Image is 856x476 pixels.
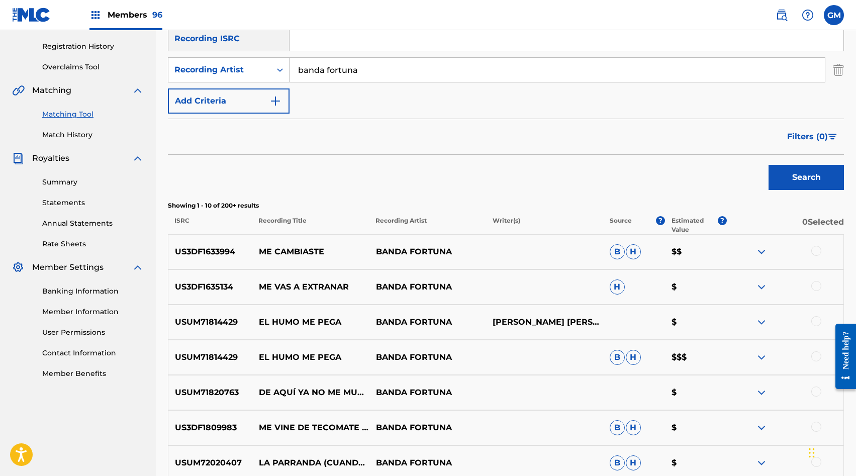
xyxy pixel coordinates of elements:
img: expand [755,351,768,363]
span: H [610,279,625,295]
span: Royalties [32,152,69,164]
img: Top Rightsholders [89,9,102,21]
p: Showing 1 - 10 of 200+ results [168,201,844,210]
a: Summary [42,177,144,187]
span: 96 [152,10,162,20]
img: expand [755,281,768,293]
p: Writer(s) [486,216,603,234]
span: ? [656,216,665,225]
span: H [626,244,641,259]
a: Overclaims Tool [42,62,144,72]
p: BANDA FORTUNA [369,281,486,293]
img: expand [755,316,768,328]
div: Recording Artist [174,64,265,76]
p: Source [610,216,632,234]
a: User Permissions [42,327,144,338]
p: $ [664,422,726,434]
p: Estimated Value [672,216,718,234]
span: Member Settings [32,261,104,273]
p: BANDA FORTUNA [369,422,486,434]
p: ME VINE DE TECOMATE (EN VIVO) [252,422,369,434]
p: US3DF1635134 [168,281,252,293]
span: B [610,455,625,470]
img: search [776,9,788,21]
div: Widget de chat [806,428,856,476]
p: ME CAMBIASTE [252,246,369,258]
span: ? [718,216,727,225]
p: $$ [664,246,726,258]
button: Filters (0) [781,124,844,149]
iframe: Resource Center [828,316,856,397]
p: $$$ [664,351,726,363]
p: EL HUMO ME PEGA [252,316,369,328]
a: Match History [42,130,144,140]
img: expand [755,387,768,399]
p: BANDA FORTUNA [369,316,486,328]
p: DE AQUÍ YA NO ME MUEVO [252,387,369,399]
img: expand [132,84,144,97]
p: BANDA FORTUNA [369,351,486,363]
a: Member Benefits [42,368,144,379]
div: User Menu [824,5,844,25]
p: EL HUMO ME PEGA [252,351,369,363]
img: Royalties [12,152,24,164]
a: Rate Sheets [42,239,144,249]
p: ISRC [168,216,252,234]
a: Statements [42,198,144,208]
button: Add Criteria [168,88,290,114]
p: BANDA FORTUNA [369,457,486,469]
a: Registration History [42,41,144,52]
img: help [802,9,814,21]
iframe: Chat Widget [806,428,856,476]
p: BANDA FORTUNA [369,387,486,399]
p: [PERSON_NAME] [PERSON_NAME] [486,316,603,328]
p: LA PARRANDA (CUANDO ME GUSTA EL GUSTO) [252,457,369,469]
img: expand [132,152,144,164]
a: Banking Information [42,286,144,297]
p: US3DF1809983 [168,422,252,434]
a: Annual Statements [42,218,144,229]
p: USUM71814429 [168,351,252,363]
img: 9d2ae6d4665cec9f34b9.svg [269,95,281,107]
p: BANDA FORTUNA [369,246,486,258]
p: USUM71820763 [168,387,252,399]
p: ME VAS A EXTRANAR [252,281,369,293]
img: MLC Logo [12,8,51,22]
div: Arrastrar [809,438,815,468]
p: $ [664,281,726,293]
p: USUM71814429 [168,316,252,328]
img: expand [132,261,144,273]
a: Member Information [42,307,144,317]
img: expand [755,422,768,434]
a: Contact Information [42,348,144,358]
button: Search [769,165,844,190]
p: $ [664,316,726,328]
p: Recording Artist [369,216,486,234]
span: B [610,420,625,435]
img: filter [828,134,837,140]
img: expand [755,246,768,258]
div: Help [798,5,818,25]
img: Member Settings [12,261,24,273]
p: $ [664,457,726,469]
p: USUM72020407 [168,457,252,469]
span: B [610,244,625,259]
span: B [610,350,625,365]
span: H [626,350,641,365]
img: Matching [12,84,25,97]
span: Filters ( 0 ) [787,131,828,143]
p: $ [664,387,726,399]
p: Recording Title [252,216,369,234]
p: US3DF1633994 [168,246,252,258]
span: H [626,420,641,435]
span: Matching [32,84,71,97]
span: Members [108,9,162,21]
img: Delete Criterion [833,57,844,82]
p: 0 Selected [727,216,844,234]
a: Public Search [772,5,792,25]
img: expand [755,457,768,469]
a: Matching Tool [42,109,144,120]
span: H [626,455,641,470]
